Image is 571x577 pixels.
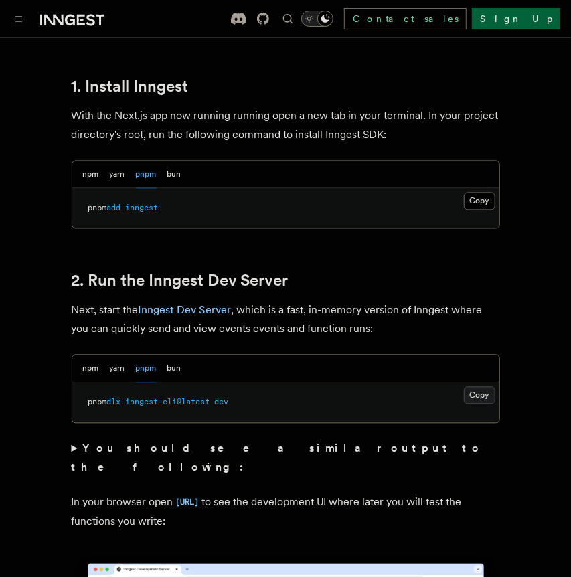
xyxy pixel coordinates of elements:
a: Inngest Dev Server [139,304,232,317]
p: With the Next.js app now running running open a new tab in your terminal. In your project directo... [72,107,500,145]
button: Find something... [280,11,296,27]
button: bun [167,355,181,383]
button: pnpm [136,161,157,189]
p: In your browser open to see the development UI where later you will test the functions you write: [72,493,500,531]
a: Contact sales [344,8,467,29]
span: inngest-cli@latest [126,398,210,407]
button: bun [167,161,181,189]
summary: You should see a similar output to the following: [72,440,500,477]
button: yarn [110,161,125,189]
a: [URL] [173,496,201,509]
button: Toggle navigation [11,11,27,27]
button: npm [83,161,99,189]
span: inngest [126,203,159,213]
button: npm [83,355,99,383]
span: dlx [107,398,121,407]
a: Sign Up [472,8,560,29]
button: Copy [464,193,495,210]
a: 2. Run the Inngest Dev Server [72,272,289,291]
a: 1. Install Inngest [72,78,189,96]
button: pnpm [136,355,157,383]
button: Toggle dark mode [301,11,333,27]
strong: You should see a similar output to the following: [72,442,483,474]
p: Next, start the , which is a fast, in-memory version of Inngest where you can quickly send and vi... [72,301,500,339]
span: dev [215,398,229,407]
code: [URL] [173,497,201,509]
span: pnpm [88,398,107,407]
span: add [107,203,121,213]
button: yarn [110,355,125,383]
span: pnpm [88,203,107,213]
button: Copy [464,387,495,404]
